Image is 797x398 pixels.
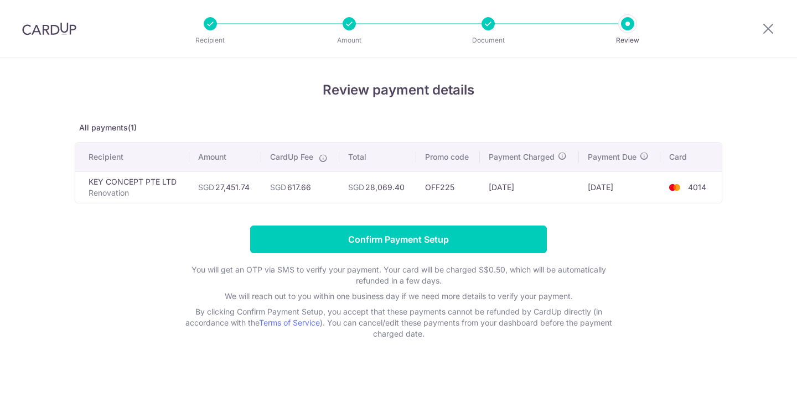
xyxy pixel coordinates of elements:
[270,182,286,192] span: SGD
[177,264,620,286] p: You will get an OTP via SMS to verify your payment. Your card will be charged S$0.50, which will ...
[189,143,261,171] th: Amount
[198,182,214,192] span: SGD
[480,171,579,203] td: [DATE]
[308,35,390,46] p: Amount
[75,122,722,133] p: All payments(1)
[250,226,547,253] input: Confirm Payment Setup
[339,171,416,203] td: 28,069.40
[177,306,620,339] p: By clicking Confirm Payment Setup, you accept that these payments cannot be refunded by CardUp di...
[75,80,722,100] h4: Review payment details
[447,35,529,46] p: Document
[89,187,180,198] p: Renovation
[416,143,480,171] th: Promo code
[22,22,76,35] img: CardUp
[169,35,251,46] p: Recipient
[588,151,636,163] span: Payment Due
[348,182,364,192] span: SGD
[489,151,555,163] span: Payment Charged
[261,171,339,203] td: 617.66
[664,181,686,194] img: <span class="translation_missing" title="translation missing: en.account_steps.new_confirm_form.b...
[579,171,660,203] td: [DATE]
[75,171,189,203] td: KEY CONCEPT PTE LTD
[189,171,261,203] td: 27,451.74
[270,151,313,163] span: CardUp Fee
[660,143,722,171] th: Card
[587,35,669,46] p: Review
[416,171,480,203] td: OFF225
[75,143,189,171] th: Recipient
[259,318,320,327] a: Terms of Service
[177,291,620,302] p: We will reach out to you within one business day if we need more details to verify your payment.
[688,182,706,192] span: 4014
[339,143,416,171] th: Total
